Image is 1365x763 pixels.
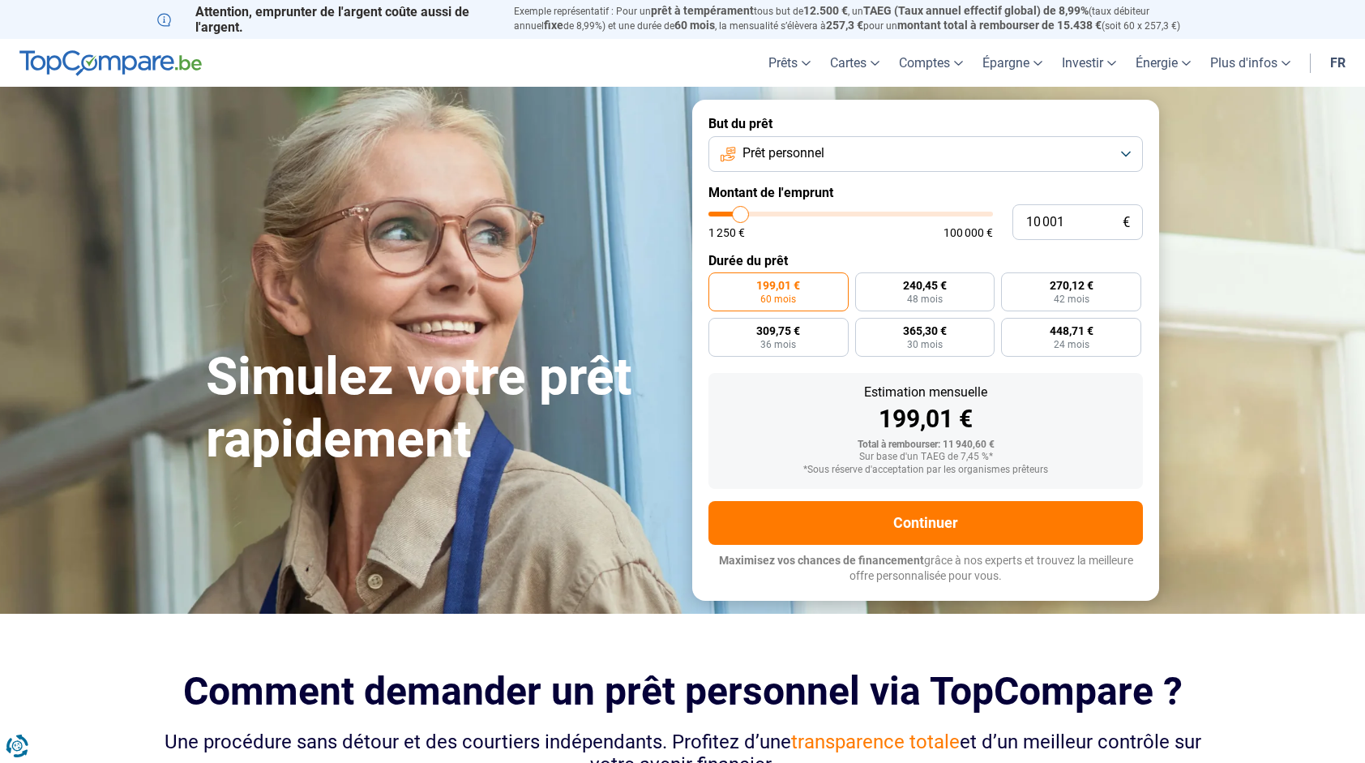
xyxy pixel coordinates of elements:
img: TopCompare [19,50,202,76]
a: Investir [1052,39,1126,87]
span: 240,45 € [903,280,947,291]
span: 309,75 € [756,325,800,336]
button: Continuer [708,501,1143,545]
p: grâce à nos experts et trouvez la meilleure offre personnalisée pour vous. [708,553,1143,585]
a: Comptes [889,39,973,87]
a: fr [1320,39,1355,87]
span: 1 250 € [708,227,745,238]
span: Maximisez vos chances de financement [719,554,924,567]
span: 12.500 € [803,4,848,17]
span: 36 mois [760,340,796,349]
span: montant total à rembourser de 15.438 € [897,19,1102,32]
span: 257,3 € [826,19,863,32]
a: Plus d'infos [1200,39,1300,87]
div: *Sous réserve d'acceptation par les organismes prêteurs [721,465,1130,476]
span: TAEG (Taux annuel effectif global) de 8,99% [863,4,1089,17]
a: Épargne [973,39,1052,87]
span: 100 000 € [944,227,993,238]
span: 30 mois [907,340,943,349]
p: Attention, emprunter de l'argent coûte aussi de l'argent. [157,4,494,35]
a: Énergie [1126,39,1200,87]
span: prêt à tempérament [651,4,754,17]
span: fixe [544,19,563,32]
div: Sur base d'un TAEG de 7,45 %* [721,452,1130,463]
span: 24 mois [1054,340,1089,349]
div: Total à rembourser: 11 940,60 € [721,439,1130,451]
label: But du prêt [708,116,1143,131]
span: transparence totale [791,731,960,753]
div: 199,01 € [721,407,1130,431]
div: Estimation mensuelle [721,386,1130,399]
button: Prêt personnel [708,136,1143,172]
p: Exemple représentatif : Pour un tous but de , un (taux débiteur annuel de 8,99%) et une durée de ... [514,4,1208,33]
span: 48 mois [907,294,943,304]
a: Prêts [759,39,820,87]
span: 448,71 € [1050,325,1093,336]
h1: Simulez votre prêt rapidement [206,346,673,471]
span: 60 mois [674,19,715,32]
span: 365,30 € [903,325,947,336]
h2: Comment demander un prêt personnel via TopCompare ? [157,669,1208,714]
span: € [1123,216,1130,229]
label: Durée du prêt [708,253,1143,268]
span: 42 mois [1054,294,1089,304]
span: 199,01 € [756,280,800,291]
span: 60 mois [760,294,796,304]
span: 270,12 € [1050,280,1093,291]
label: Montant de l'emprunt [708,185,1143,200]
span: Prêt personnel [742,144,824,162]
a: Cartes [820,39,889,87]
